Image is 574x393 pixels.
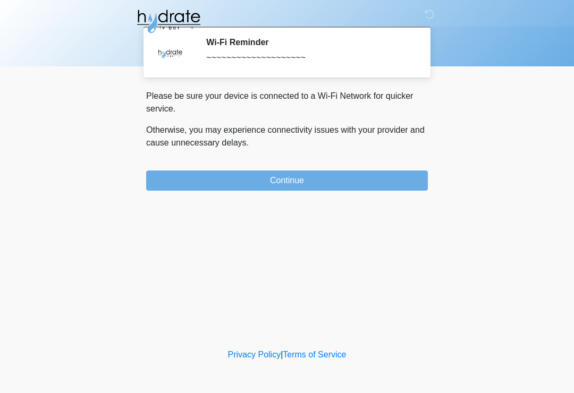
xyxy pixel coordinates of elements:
button: Continue [146,170,428,191]
a: Terms of Service [283,350,346,359]
a: | [281,350,283,359]
img: Hydrate IV Bar - Fort Collins Logo [136,8,201,35]
span: . [247,138,249,147]
p: Please be sure your device is connected to a Wi-Fi Network for quicker service. [146,90,428,115]
a: Privacy Policy [228,350,281,359]
div: ~~~~~~~~~~~~~~~~~~~~ [206,52,412,64]
img: Agent Avatar [154,37,186,69]
p: Otherwise, you may experience connectivity issues with your provider and cause unnecessary delays [146,124,428,149]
